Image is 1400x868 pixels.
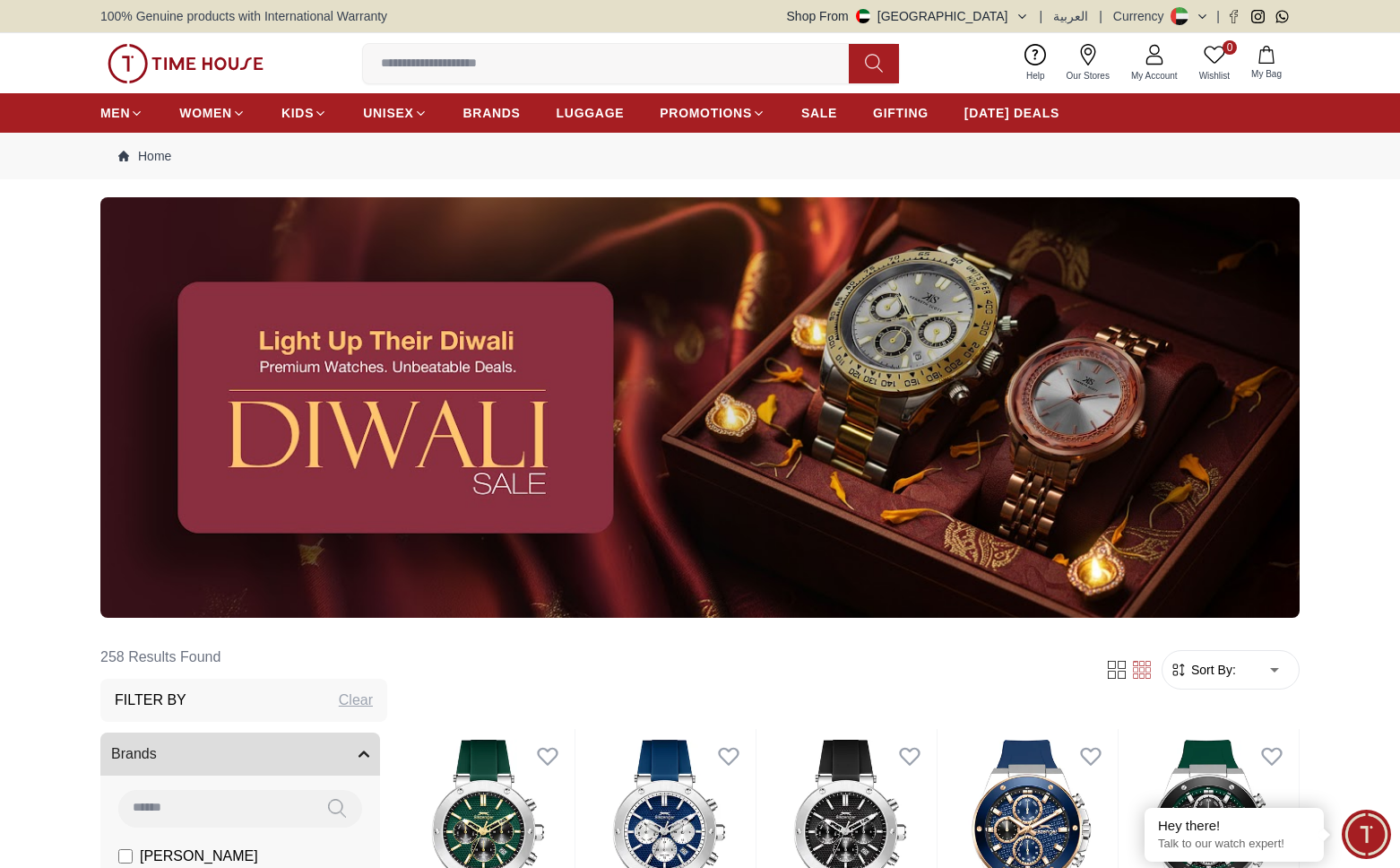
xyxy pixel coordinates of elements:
[856,9,870,23] img: United Arab Emirates
[1275,10,1289,23] a: Whatsapp
[100,7,387,25] span: 100% Genuine products with International Warranty
[179,104,232,122] span: WOMEN
[873,104,929,122] span: GIFTING
[1188,661,1236,679] span: Sort By:
[1059,69,1117,82] span: Our Stores
[463,104,521,122] span: BRANDS
[100,104,130,122] span: MEN
[1192,69,1237,82] span: Wishlist
[1223,40,1237,55] span: 0
[1040,7,1043,25] span: |
[1227,10,1240,23] a: Facebook
[787,7,1029,25] button: Shop From[GEOGRAPHIC_DATA]
[118,849,133,864] input: [PERSON_NAME]
[363,104,413,122] span: UNISEX
[1342,810,1391,859] div: Chat Widget
[1158,837,1310,852] p: Talk to our watch expert!
[179,97,246,129] a: WOMEN
[801,97,837,129] a: SALE
[1216,7,1220,25] span: |
[281,97,327,129] a: KIDS
[1244,67,1289,81] span: My Bag
[111,743,157,765] span: Brands
[1015,40,1056,86] a: Help
[557,97,625,129] a: LUGGAGE
[1019,69,1052,82] span: Help
[1188,40,1240,86] a: 0Wishlist
[873,97,929,129] a: GIFTING
[1240,42,1292,84] button: My Bag
[1056,40,1120,86] a: Our Stores
[100,97,143,129] a: MEN
[1124,69,1185,82] span: My Account
[964,97,1059,129] a: [DATE] DEALS
[1113,7,1171,25] div: Currency
[463,97,521,129] a: BRANDS
[1053,7,1088,25] button: العربية
[1170,661,1236,679] button: Sort By:
[118,147,171,165] a: Home
[339,690,373,711] div: Clear
[1099,7,1102,25] span: |
[100,636,387,679] h6: 258 Results Found
[140,846,258,867] span: [PERSON_NAME]
[100,197,1300,618] img: ...
[1251,10,1265,23] a: Instagram
[115,690,186,711] h3: Filter By
[660,97,765,129] a: PROMOTIONS
[108,44,264,83] img: ...
[100,733,380,776] button: Brands
[363,97,427,129] a: UNISEX
[1158,817,1310,835] div: Hey there!
[100,133,1300,179] nav: Breadcrumb
[557,104,625,122] span: LUGGAGE
[281,104,314,122] span: KIDS
[801,104,837,122] span: SALE
[660,104,752,122] span: PROMOTIONS
[964,104,1059,122] span: [DATE] DEALS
